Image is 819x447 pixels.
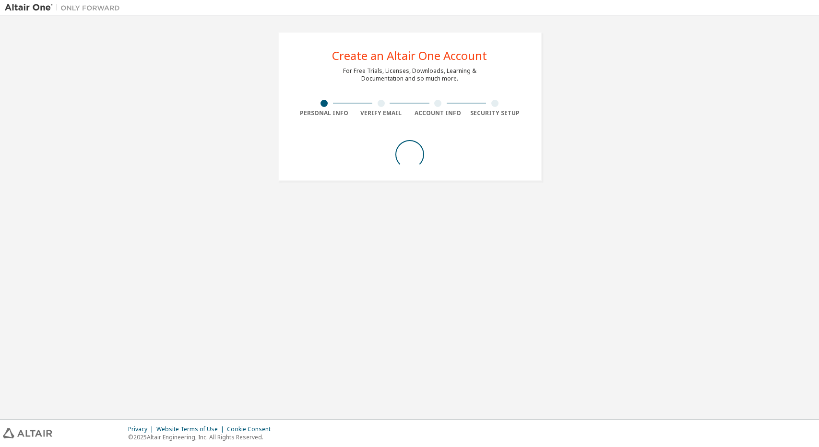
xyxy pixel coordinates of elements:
[466,109,523,117] div: Security Setup
[128,433,276,441] p: © 2025 Altair Engineering, Inc. All Rights Reserved.
[128,425,156,433] div: Privacy
[332,50,487,61] div: Create an Altair One Account
[3,428,52,438] img: altair_logo.svg
[227,425,276,433] div: Cookie Consent
[5,3,125,12] img: Altair One
[353,109,410,117] div: Verify Email
[343,67,476,82] div: For Free Trials, Licenses, Downloads, Learning & Documentation and so much more.
[296,109,353,117] div: Personal Info
[156,425,227,433] div: Website Terms of Use
[410,109,467,117] div: Account Info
